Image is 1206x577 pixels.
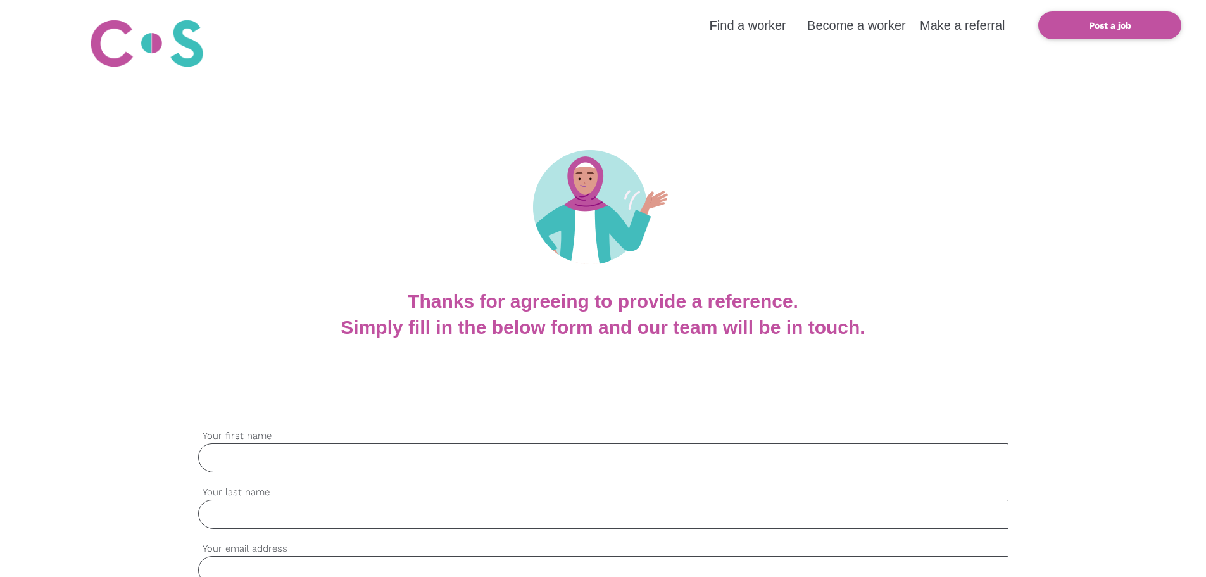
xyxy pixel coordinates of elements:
label: Your first name [198,429,1008,443]
a: Find a worker [710,18,786,32]
a: Make a referral [920,18,1005,32]
label: Your email address [198,542,1008,556]
b: Post a job [1089,20,1131,30]
a: Become a worker [807,18,906,32]
b: Thanks for agreeing to provide a reference. [408,291,798,312]
label: Your last name [198,485,1008,500]
a: Post a job [1038,11,1181,39]
b: Simply fill in the below form and our team will be in touch. [341,317,865,338]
